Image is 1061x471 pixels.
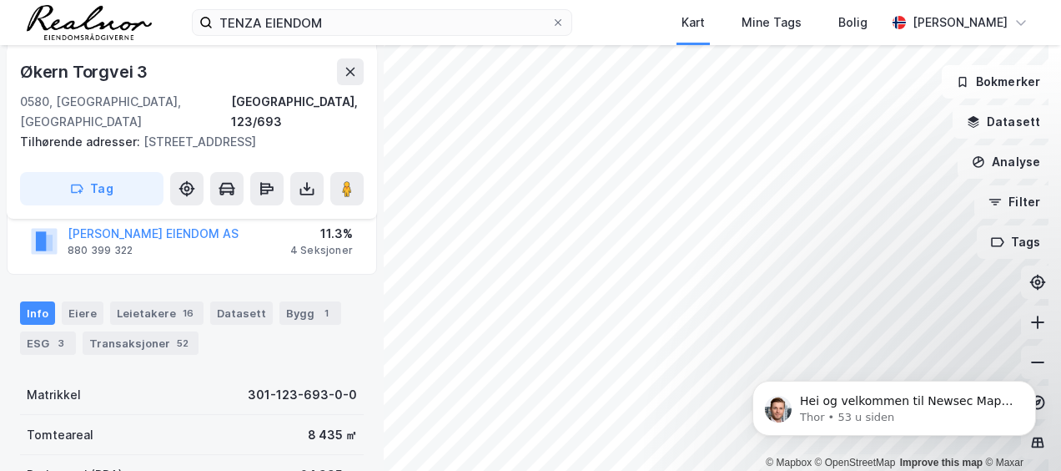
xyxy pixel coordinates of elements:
button: Filter [974,185,1054,219]
div: Økern Torgvei 3 [20,58,151,85]
div: Tomteareal [27,425,93,445]
input: Søk på adresse, matrikkel, gårdeiere, leietakere eller personer [213,10,551,35]
button: Tag [20,172,163,205]
div: [GEOGRAPHIC_DATA], 123/693 [231,92,364,132]
a: Improve this map [900,457,983,468]
div: 4 Seksjoner [290,244,353,257]
div: 3 [53,335,69,352]
div: Eiere [62,301,103,325]
div: 880 399 322 [68,244,133,257]
div: Bygg [279,301,341,325]
div: Datasett [210,301,273,325]
a: OpenStreetMap [815,457,896,468]
div: 16 [179,305,197,322]
button: Tags [977,225,1054,259]
div: 52 [173,335,192,352]
img: realnor-logo.934646d98de889bb5806.png [27,5,152,40]
div: 301-123-693-0-0 [248,385,357,405]
div: Transaksjoner [83,332,199,355]
iframe: Intercom notifications melding [727,346,1061,463]
div: ESG [20,332,76,355]
div: Leietakere [110,301,204,325]
button: Datasett [953,105,1054,139]
div: Kart [681,13,705,33]
button: Analyse [958,145,1054,179]
div: [PERSON_NAME] [913,13,1008,33]
div: Bolig [838,13,867,33]
button: Bokmerker [942,65,1054,99]
div: 1 [318,305,334,322]
div: Mine Tags [742,13,802,33]
span: Tilhørende adresser: [20,134,143,149]
div: Matrikkel [27,385,81,405]
div: [STREET_ADDRESS] [20,132,350,152]
a: Mapbox [766,457,812,468]
div: 11.3% [290,224,353,244]
div: 0580, [GEOGRAPHIC_DATA], [GEOGRAPHIC_DATA] [20,92,231,132]
div: 8 435 ㎡ [308,425,357,445]
div: Info [20,301,55,325]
